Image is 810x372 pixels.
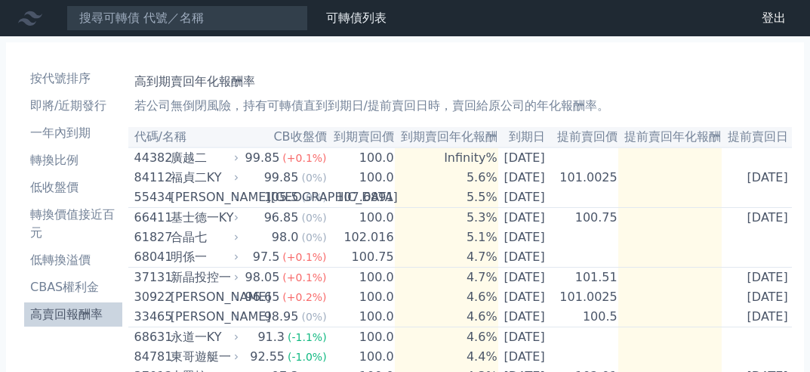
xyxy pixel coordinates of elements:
[395,287,498,307] td: 4.6%
[618,127,722,147] th: 提前賣回年化報酬
[24,70,122,88] li: 按代號排序
[24,67,122,91] a: 按代號排序
[722,208,794,228] td: [DATE]
[171,308,236,326] div: [PERSON_NAME]
[722,287,794,307] td: [DATE]
[288,331,327,343] span: (-1.1%)
[282,251,326,263] span: (+0.1%)
[301,311,326,323] span: (0%)
[328,327,395,348] td: 100.0
[498,347,551,367] td: [DATE]
[24,305,122,324] li: 高賣回報酬率
[282,152,326,164] span: (+0.1%)
[171,228,236,246] div: 合晶七
[24,275,122,299] a: CBAS權利金
[171,328,236,346] div: 永道一KY
[134,73,786,91] h1: 高到期賣回年化報酬率
[24,121,122,145] a: 一年內到期
[328,208,395,228] td: 100.0
[24,203,122,245] a: 轉換價值接近百元
[24,178,122,197] li: 低收盤價
[171,188,236,206] div: [PERSON_NAME][GEOGRAPHIC_DATA]
[395,247,498,268] td: 4.7%
[134,308,167,326] div: 33465
[395,168,498,188] td: 5.6%
[750,6,798,30] a: 登出
[171,149,236,167] div: 廣越二
[395,327,498,348] td: 4.6%
[551,127,618,147] th: 提前賣回價
[134,169,167,187] div: 84112
[498,208,551,228] td: [DATE]
[328,127,395,147] th: 到期賣回價
[722,127,794,147] th: 提前賣回日
[242,149,283,167] div: 99.85
[301,231,326,243] span: (0%)
[328,228,395,247] td: 102.016
[24,206,122,242] li: 轉換價值接近百元
[328,307,395,327] td: 100.0
[134,149,167,167] div: 44382
[261,209,302,227] div: 96.85
[395,147,498,168] td: Infinity%
[551,307,618,327] td: 100.5
[288,351,327,363] span: (-1.0%)
[498,127,551,147] th: 到期日
[134,228,167,246] div: 61827
[254,328,288,346] div: 91.3
[498,268,551,288] td: [DATE]
[328,168,395,188] td: 100.0
[498,307,551,327] td: [DATE]
[301,172,326,184] span: (0%)
[269,228,302,246] div: 98.0
[395,268,498,288] td: 4.7%
[134,97,786,115] p: 若公司無倒閉風險，持有可轉債直到到期日/提前賣回日時，賣回給原公司的年化報酬率。
[328,287,395,307] td: 100.0
[326,11,387,25] a: 可轉債列表
[395,347,498,367] td: 4.4%
[24,175,122,200] a: 低收盤價
[551,287,618,307] td: 101.0025
[171,248,236,266] div: 明係一
[282,271,326,284] span: (+0.1%)
[24,94,122,118] a: 即將/近期發行
[722,307,794,327] td: [DATE]
[134,268,167,287] div: 37131
[171,288,236,306] div: [PERSON_NAME]
[134,288,167,306] div: 30922
[395,188,498,208] td: 5.5%
[498,168,551,188] td: [DATE]
[134,209,167,227] div: 66411
[171,169,236,187] div: 福貞二KY
[395,208,498,228] td: 5.3%
[551,208,618,228] td: 100.75
[282,291,326,303] span: (+0.2%)
[247,348,288,366] div: 92.55
[171,348,236,366] div: 東哥遊艇一
[498,147,551,168] td: [DATE]
[171,209,236,227] div: 基士德一KY
[134,248,167,266] div: 68041
[395,127,498,147] th: 到期賣回年化報酬
[328,147,395,168] td: 100.0
[722,168,794,188] td: [DATE]
[24,248,122,272] a: 低轉換溢價
[24,278,122,296] li: CBAS權利金
[328,268,395,288] td: 100.0
[134,328,167,346] div: 68631
[66,5,308,31] input: 搜尋可轉債 代號／名稱
[171,268,236,287] div: 新晶投控一
[722,268,794,288] td: [DATE]
[328,247,395,268] td: 100.75
[261,169,302,187] div: 99.85
[134,188,167,206] div: 55434
[498,228,551,247] td: [DATE]
[24,302,122,327] a: 高賣回報酬率
[242,288,283,306] div: 96.65
[24,148,122,172] a: 轉換比例
[250,248,283,266] div: 97.5
[395,307,498,327] td: 4.6%
[134,348,167,366] div: 84781
[24,97,122,115] li: 即將/近期發行
[261,308,302,326] div: 98.95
